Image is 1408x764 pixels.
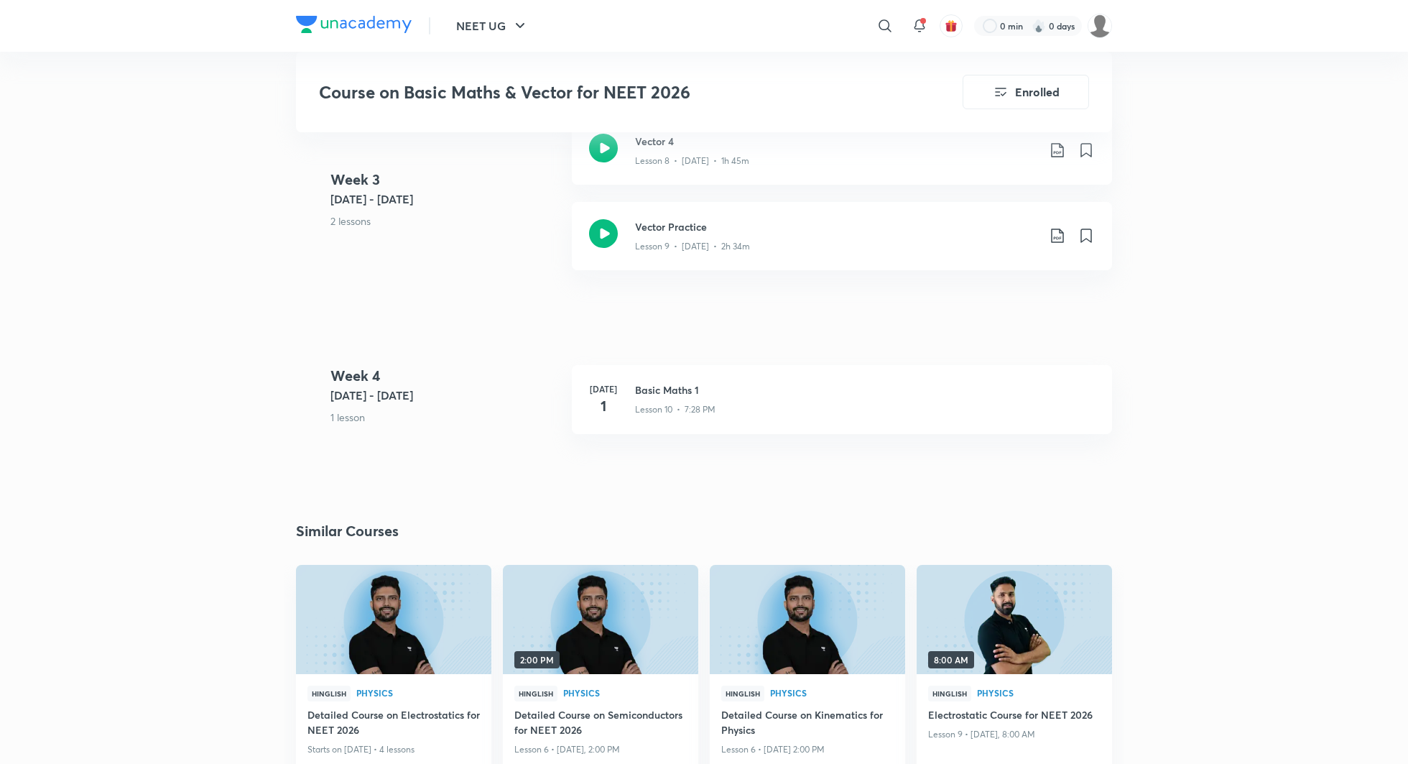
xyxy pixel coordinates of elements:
[721,686,764,701] span: Hinglish
[514,686,557,701] span: Hinglish
[914,563,1113,675] img: new-thumbnail
[319,82,881,103] h3: Course on Basic Maths & Vector for NEET 2026
[296,16,412,37] a: Company Logo
[928,725,1101,744] p: Lesson 9 • [DATE], 8:00 AM
[770,689,894,697] span: Physics
[917,565,1112,674] a: new-thumbnail8:00 AM
[977,689,1101,699] a: Physics
[572,116,1112,202] a: Vector 4Lesson 8 • [DATE] • 1h 45m
[928,651,974,668] span: 8:00 AM
[710,565,905,674] a: new-thumbnail
[503,565,698,674] a: new-thumbnail2:00 PM
[330,365,560,387] h4: Week 4
[514,707,687,740] a: Detailed Course on Semiconductors for NEET 2026
[330,190,560,208] h5: [DATE] - [DATE]
[589,382,618,395] h6: [DATE]
[501,563,700,675] img: new-thumbnail
[307,740,480,759] p: Starts on [DATE] • 4 lessons
[563,689,687,697] span: Physics
[945,19,958,32] img: avatar
[563,689,687,699] a: Physics
[448,11,537,40] button: NEET UG
[1032,19,1046,33] img: streak
[330,169,560,190] h4: Week 3
[330,387,560,404] h5: [DATE] - [DATE]
[635,219,1037,234] h3: Vector Practice
[770,689,894,699] a: Physics
[330,410,560,425] p: 1 lesson
[296,16,412,33] img: Company Logo
[928,707,1101,725] a: Electrostatic Course for NEET 2026
[721,740,894,759] p: Lesson 6 • [DATE] 2:00 PM
[635,240,750,253] p: Lesson 9 • [DATE] • 2h 34m
[294,563,493,675] img: new-thumbnail
[635,155,749,167] p: Lesson 8 • [DATE] • 1h 45m
[330,213,560,229] p: 2 lessons
[721,707,894,740] a: Detailed Course on Kinematics for Physics
[514,651,560,668] span: 2:00 PM
[940,14,963,37] button: avatar
[977,689,1101,697] span: Physics
[928,686,971,701] span: Hinglish
[589,395,618,417] h4: 1
[635,134,1037,149] h3: Vector 4
[356,689,480,697] span: Physics
[572,365,1112,451] a: [DATE]1Basic Maths 1Lesson 10 • 7:28 PM
[1088,14,1112,38] img: Siddharth Mitra
[635,403,715,416] p: Lesson 10 • 7:28 PM
[307,707,480,740] a: Detailed Course on Electrostatics for NEET 2026
[296,520,399,542] h2: Similar Courses
[356,689,480,699] a: Physics
[572,202,1112,287] a: Vector PracticeLesson 9 • [DATE] • 2h 34m
[514,740,687,759] p: Lesson 6 • [DATE], 2:00 PM
[708,563,907,675] img: new-thumbnail
[963,75,1089,109] button: Enrolled
[307,686,351,701] span: Hinglish
[635,382,1095,397] h3: Basic Maths 1
[296,565,491,674] a: new-thumbnail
